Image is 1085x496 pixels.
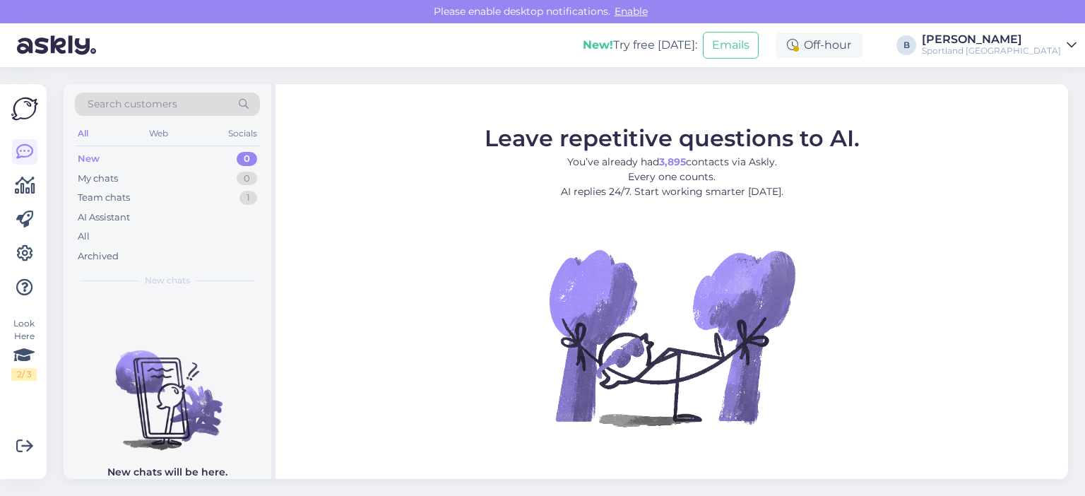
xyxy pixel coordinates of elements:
[776,33,862,58] div: Off-hour
[896,35,916,55] div: B
[78,191,130,205] div: Team chats
[78,211,130,225] div: AI Assistant
[225,124,260,143] div: Socials
[78,249,119,264] div: Archived
[922,34,1077,57] a: [PERSON_NAME]Sportland [GEOGRAPHIC_DATA]
[583,37,697,54] div: Try free [DATE]:
[610,5,652,18] span: Enable
[88,97,177,112] span: Search customers
[78,172,118,186] div: My chats
[145,274,190,287] span: New chats
[107,465,227,480] p: New chats will be here.
[78,230,90,244] div: All
[237,152,257,166] div: 0
[11,368,37,381] div: 2 / 3
[78,152,100,166] div: New
[485,154,860,199] p: You’ve already had contacts via Askly. Every one counts. AI replies 24/7. Start working smarter [...
[659,155,686,167] b: 3,895
[485,124,860,151] span: Leave repetitive questions to AI.
[75,124,91,143] div: All
[922,34,1061,45] div: [PERSON_NAME]
[146,124,171,143] div: Web
[64,325,271,452] img: No chats
[11,95,38,122] img: Askly Logo
[11,317,37,381] div: Look Here
[922,45,1061,57] div: Sportland [GEOGRAPHIC_DATA]
[239,191,257,205] div: 1
[703,32,759,59] button: Emails
[583,38,613,52] b: New!
[545,210,799,464] img: No Chat active
[237,172,257,186] div: 0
